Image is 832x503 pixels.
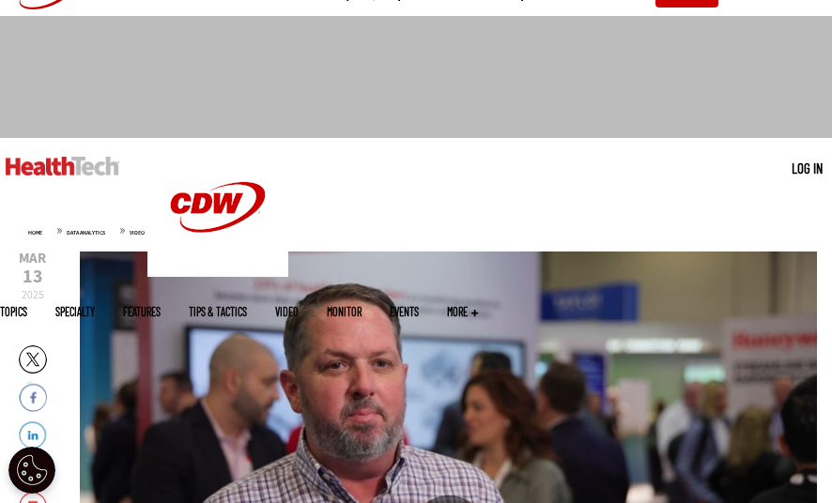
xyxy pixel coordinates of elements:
span: Specialty [55,306,95,317]
button: Open Preferences [8,447,55,494]
a: Log in [792,160,823,176]
img: Home [6,157,119,175]
div: Cookie Settings [8,447,55,494]
div: User menu [792,159,823,178]
span: More [447,306,478,317]
a: Features [123,306,161,317]
a: Video [275,306,299,317]
a: Tips & Tactics [189,306,247,317]
a: MonITor [327,306,362,317]
a: CDW [147,262,288,282]
iframe: advertisement [74,35,758,119]
a: Events [390,306,419,317]
img: Home [147,138,288,277]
